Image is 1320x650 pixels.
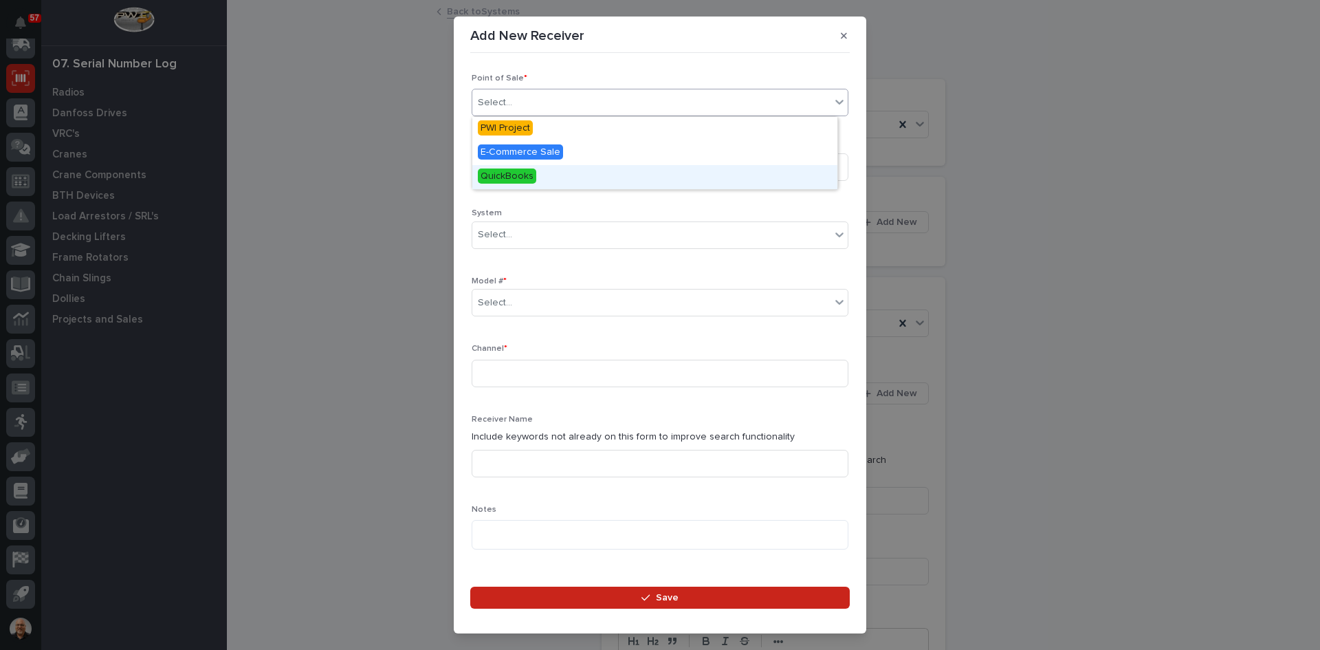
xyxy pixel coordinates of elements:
span: Channel [472,345,507,353]
div: E-Commerce Sale [472,141,837,165]
span: Point of Sale [472,74,527,83]
div: Select... [478,96,512,110]
div: QuickBooks [472,165,837,189]
span: Notes [472,506,496,514]
div: Select... [478,296,512,310]
div: PWI Project [472,117,837,141]
p: Add New Receiver [470,28,584,44]
div: Select... [478,228,512,242]
span: E-Commerce Sale [478,144,563,160]
span: QuickBooks [478,169,536,184]
span: PWI Project [478,120,533,136]
span: Save [656,592,679,604]
span: Receiver Name [472,415,533,424]
span: Model # [472,277,507,285]
span: System [472,209,502,217]
button: Save [470,587,850,609]
p: Include keywords not already on this form to improve search functionality [472,430,848,444]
